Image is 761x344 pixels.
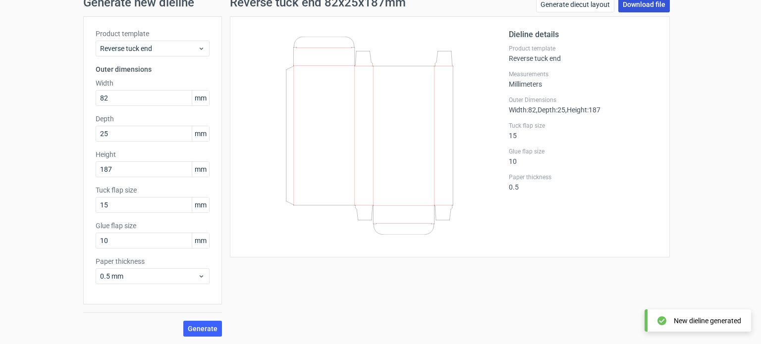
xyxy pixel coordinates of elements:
[509,122,657,130] label: Tuck flap size
[192,91,209,105] span: mm
[674,316,741,326] div: New dieline generated
[536,106,565,114] span: , Depth : 25
[509,122,657,140] div: 15
[192,197,209,212] span: mm
[509,29,657,41] h2: Dieline details
[96,78,210,88] label: Width
[509,45,657,52] label: Product template
[565,106,600,114] span: , Height : 187
[192,126,209,141] span: mm
[509,70,657,78] label: Measurements
[100,271,198,281] span: 0.5 mm
[183,321,222,337] button: Generate
[509,106,536,114] span: Width : 82
[509,96,657,104] label: Outer Dimensions
[96,29,210,39] label: Product template
[509,147,657,165] div: 10
[192,162,209,177] span: mm
[188,325,217,332] span: Generate
[509,45,657,62] div: Reverse tuck end
[509,173,657,191] div: 0.5
[192,233,209,248] span: mm
[96,221,210,231] label: Glue flap size
[96,64,210,74] h3: Outer dimensions
[96,114,210,124] label: Depth
[509,173,657,181] label: Paper thickness
[96,256,210,266] label: Paper thickness
[509,70,657,88] div: Millimeters
[509,147,657,155] label: Glue flap size
[100,44,198,53] span: Reverse tuck end
[96,185,210,195] label: Tuck flap size
[96,149,210,159] label: Height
